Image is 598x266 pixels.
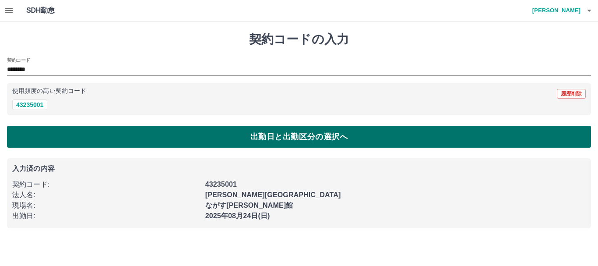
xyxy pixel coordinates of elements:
b: 43235001 [205,181,237,188]
h1: 契約コードの入力 [7,32,591,47]
b: [PERSON_NAME][GEOGRAPHIC_DATA] [205,191,341,199]
p: 出勤日 : [12,211,200,221]
h2: 契約コード [7,57,30,64]
button: 出勤日と出勤区分の選択へ [7,126,591,148]
p: 入力済の内容 [12,165,586,172]
button: 43235001 [12,99,47,110]
p: 現場名 : [12,200,200,211]
button: 履歴削除 [557,89,586,99]
p: 契約コード : [12,179,200,190]
p: 法人名 : [12,190,200,200]
p: 使用頻度の高い契約コード [12,88,86,94]
b: ながす[PERSON_NAME]館 [205,202,293,209]
b: 2025年08月24日(日) [205,212,270,220]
